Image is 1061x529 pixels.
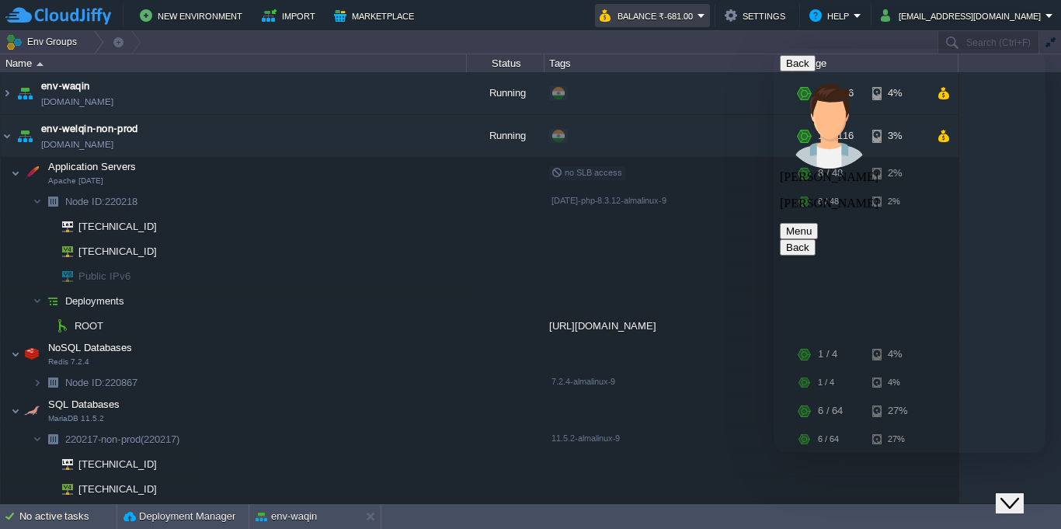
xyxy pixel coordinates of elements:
img: AMDAwAAAACH5BAEAAAAALAAAAAABAAEAAAICRAEAOw== [51,314,73,338]
img: AMDAwAAAACH5BAEAAAAALAAAAAABAAEAAAICRAEAOw== [1,72,13,114]
img: AMDAwAAAACH5BAEAAAAALAAAAAABAAEAAAICRAEAOw== [51,452,73,476]
span: 220217-non-prod [64,433,182,446]
a: [TECHNICAL_ID] [77,483,159,495]
span: [TECHNICAL_ID] [77,477,159,501]
img: AMDAwAAAACH5BAEAAAAALAAAAAABAAEAAAICRAEAOw== [51,239,73,263]
button: Env Groups [5,31,82,53]
span: SQL Databases [47,398,122,411]
img: AMDAwAAAACH5BAEAAAAALAAAAAABAAEAAAICRAEAOw== [37,62,43,66]
img: AMDAwAAAACH5BAEAAAAALAAAAAABAAEAAAICRAEAOw== [42,502,51,526]
img: AMDAwAAAACH5BAEAAAAALAAAAAABAAEAAAICRAEAOw== [33,427,42,451]
img: AMDAwAAAACH5BAEAAAAALAAAAAABAAEAAAICRAEAOw== [51,214,73,238]
img: AMDAwAAAACH5BAEAAAAALAAAAAABAAEAAAICRAEAOw== [42,190,64,214]
div: Running [467,115,544,157]
a: [TECHNICAL_ID] [77,221,159,232]
span: [TECHNICAL_ID] [77,452,159,476]
a: Node ID:220218 [64,195,140,208]
button: Settings [725,6,790,25]
div: Status [468,54,544,72]
img: AMDAwAAAACH5BAEAAAAALAAAAAABAAEAAAICRAEAOw== [42,427,64,451]
img: AMDAwAAAACH5BAEAAAAALAAAAAABAAEAAAICRAEAOw== [1,115,13,157]
button: Import [262,6,320,25]
img: AMDAwAAAACH5BAEAAAAALAAAAAABAAEAAAICRAEAOw== [42,314,51,338]
div: Tags [545,54,792,72]
img: CloudJiffy [5,6,111,26]
span: Public IPv6 [77,264,133,288]
a: [DOMAIN_NAME] [41,137,113,152]
img: AMDAwAAAACH5BAEAAAAALAAAAAABAAEAAAICRAEAOw== [14,115,36,157]
a: env-waqin [41,78,90,94]
span: NoSQL Databases [47,341,134,354]
a: Deployments [64,294,127,308]
a: [DOMAIN_NAME] [41,94,113,110]
img: AMDAwAAAACH5BAEAAAAALAAAAAABAAEAAAICRAEAOw== [42,477,51,501]
span: Public IPv6 [77,502,133,526]
a: env-welqin-non-prod [41,121,138,137]
span: Node ID: [65,196,105,207]
span: [TECHNICAL_ID] [77,214,159,238]
iframe: chat widget [996,467,1045,513]
img: AMDAwAAAACH5BAEAAAAALAAAAAABAAEAAAICRAEAOw== [21,339,43,370]
img: AMDAwAAAACH5BAEAAAAALAAAAAABAAEAAAICRAEAOw== [42,214,51,238]
a: SQL DatabasesMariaDB 11.5.2 [47,398,122,410]
div: [URL][DOMAIN_NAME] [544,314,793,338]
img: AMDAwAAAACH5BAEAAAAALAAAAAABAAEAAAICRAEAOw== [51,477,73,501]
span: 11.5.2-almalinux-9 [551,433,620,443]
div: No active tasks [19,504,117,529]
a: Public IPv6 [77,270,133,282]
span: no SLB access [551,168,622,177]
a: ROOT [73,319,106,332]
span: Apache [DATE] [48,176,103,186]
button: Balance ₹-681.00 [600,6,697,25]
span: Redis 7.2.4 [48,357,89,367]
img: AMDAwAAAACH5BAEAAAAALAAAAAABAAEAAAICRAEAOw== [33,190,42,214]
span: 220867 [64,376,140,389]
span: 220218 [64,195,140,208]
span: Application Servers [47,160,138,173]
img: AMDAwAAAACH5BAEAAAAALAAAAAABAAEAAAICRAEAOw== [42,371,64,395]
img: AMDAwAAAACH5BAEAAAAALAAAAAABAAEAAAICRAEAOw== [21,395,43,426]
img: AMDAwAAAACH5BAEAAAAALAAAAAABAAEAAAICRAEAOw== [42,239,51,263]
img: AMDAwAAAACH5BAEAAAAALAAAAAABAAEAAAICRAEAOw== [11,395,20,426]
img: AMDAwAAAACH5BAEAAAAALAAAAAABAAEAAAICRAEAOw== [14,72,36,114]
img: AMDAwAAAACH5BAEAAAAALAAAAAABAAEAAAICRAEAOw== [33,289,42,313]
a: [TECHNICAL_ID] [77,458,159,470]
a: 220217-non-prod(220217) [64,433,182,446]
span: Node ID: [65,377,105,388]
span: 7.2.4-almalinux-9 [551,377,615,386]
img: AMDAwAAAACH5BAEAAAAALAAAAAABAAEAAAICRAEAOw== [42,264,51,288]
img: AMDAwAAAACH5BAEAAAAALAAAAAABAAEAAAICRAEAOw== [33,371,42,395]
iframe: chat widget [774,49,1045,453]
img: AMDAwAAAACH5BAEAAAAALAAAAAABAAEAAAICRAEAOw== [21,158,43,189]
span: [TECHNICAL_ID] [77,239,159,263]
span: MariaDB 11.5.2 [48,414,104,423]
img: AMDAwAAAACH5BAEAAAAALAAAAAABAAEAAAICRAEAOw== [42,289,64,313]
img: AMDAwAAAACH5BAEAAAAALAAAAAABAAEAAAICRAEAOw== [11,158,20,189]
button: env-waqin [256,509,317,524]
span: [DATE]-php-8.3.12-almalinux-9 [551,196,666,205]
div: Name [2,54,466,72]
a: Application ServersApache [DATE] [47,161,138,172]
a: Node ID:220867 [64,376,140,389]
a: [TECHNICAL_ID] [77,245,159,257]
img: AMDAwAAAACH5BAEAAAAALAAAAAABAAEAAAICRAEAOw== [42,452,51,476]
a: NoSQL DatabasesRedis 7.2.4 [47,342,134,353]
img: AMDAwAAAACH5BAEAAAAALAAAAAABAAEAAAICRAEAOw== [51,502,73,526]
span: (220217) [141,433,179,445]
